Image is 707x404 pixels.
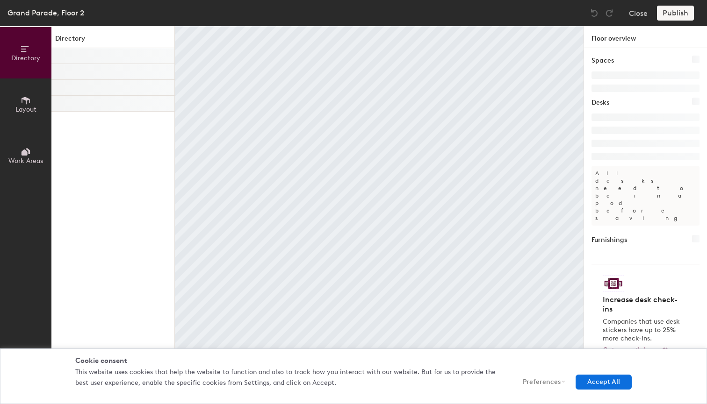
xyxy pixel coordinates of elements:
h4: Increase desk check-ins [603,295,683,314]
img: Redo [605,8,614,18]
div: Cookie consent [75,356,632,366]
h1: Floor overview [584,26,707,48]
p: This website uses cookies that help the website to function and also to track how you interact wi... [75,367,502,388]
span: Get your stickers [603,346,657,354]
p: All desks need to be in a pod before saving [592,166,700,226]
button: Preferences [511,375,569,390]
h1: Spaces [592,56,614,66]
img: Sticker logo [603,276,624,291]
canvas: Map [175,26,584,404]
div: Grand Parade, Floor 2 [7,7,84,19]
p: Companies that use desk stickers have up to 25% more check-ins. [603,318,683,343]
span: Work Areas [8,157,43,165]
h1: Desks [592,98,609,108]
a: Get your stickers [603,347,669,354]
h1: Directory [51,34,174,48]
button: Close [629,6,648,21]
span: Layout [15,106,36,113]
h1: Furnishings [592,235,627,245]
span: Directory [11,54,40,62]
button: Accept All [576,375,632,390]
img: Undo [590,8,599,18]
